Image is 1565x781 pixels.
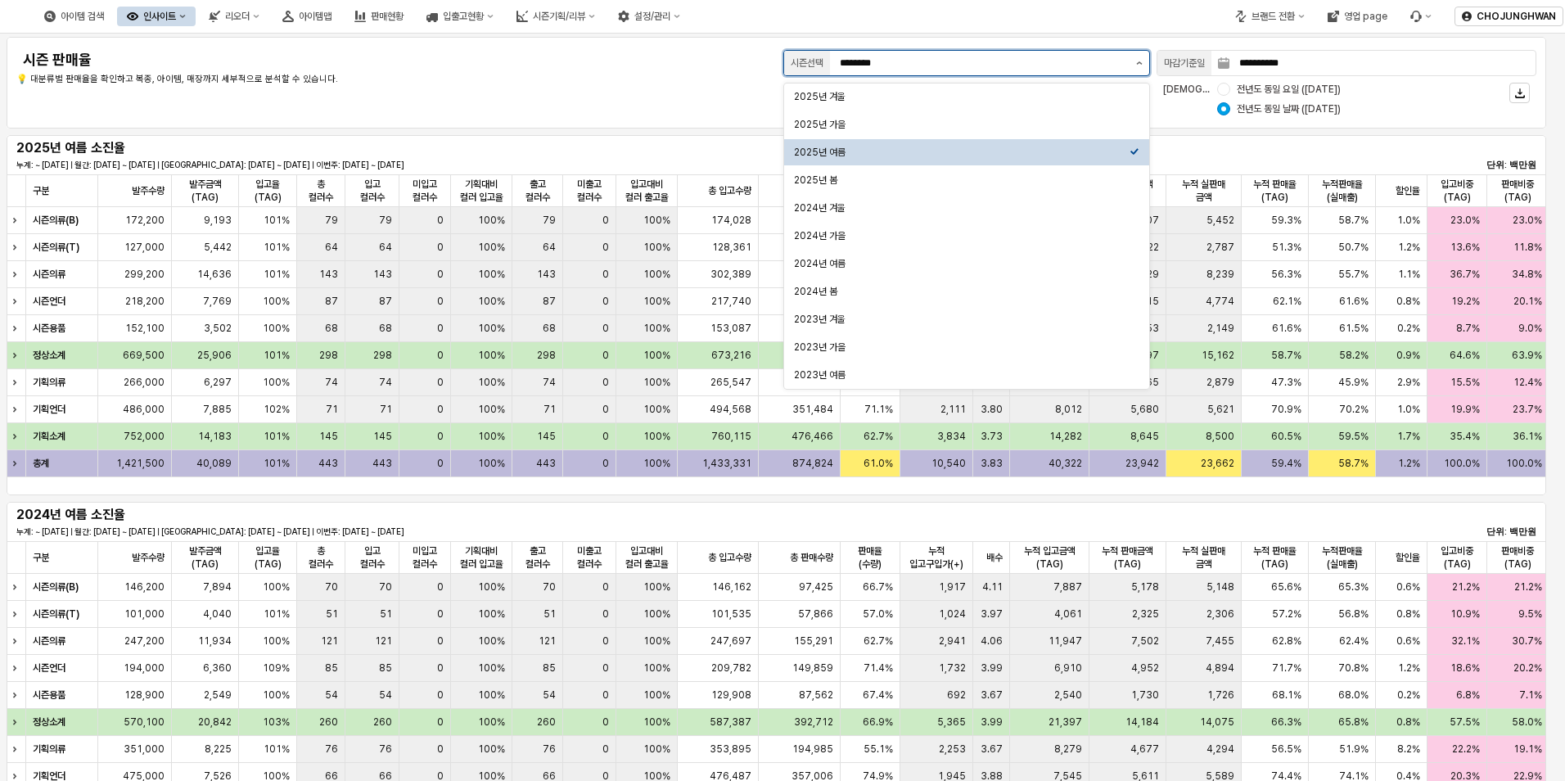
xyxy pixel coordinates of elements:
[847,544,893,571] span: 판매율(수량)
[794,313,1130,326] div: 2023년 겨울
[263,322,290,335] span: 100%
[132,184,165,197] span: 발주수량
[794,257,1130,270] div: 2024년 여름
[33,242,79,253] strong: 시즌의류(T)
[7,450,28,476] div: Expand row
[1273,295,1301,308] span: 62.1%
[1513,430,1542,443] span: 36.1%
[543,322,556,335] span: 68
[1225,7,1315,26] div: 브랜드 전환
[1477,10,1556,23] p: CHOJUNGHWAN
[602,430,609,443] span: 0
[264,457,290,470] span: 101%
[1130,430,1159,443] span: 8,645
[1398,268,1420,281] span: 1.1%
[1513,214,1542,227] span: 23.0%
[712,241,751,254] span: 128,361
[1207,403,1234,416] span: 5,621
[379,322,392,335] span: 68
[602,268,609,281] span: 0
[437,214,444,227] span: 0
[123,349,165,362] span: 669,500
[1398,241,1420,254] span: 1.2%
[7,369,28,395] div: Expand row
[345,7,413,26] div: 판매현황
[437,322,444,335] span: 0
[1450,403,1480,416] span: 19.9%
[537,349,556,362] span: 298
[437,403,444,416] span: 0
[373,349,392,362] span: 298
[1164,55,1205,71] div: 마감기준일
[371,11,404,22] div: 판매현황
[225,11,250,22] div: 리오더
[792,457,833,470] span: 874,824
[263,295,290,308] span: 100%
[132,551,165,564] span: 발주수량
[326,403,338,416] span: 71
[1338,457,1369,470] span: 58.7%
[1450,376,1480,389] span: 15.5%
[790,551,833,564] span: 총 판매수량
[117,7,196,26] div: 인사이트
[16,140,270,156] h5: 2025년 여름 소진율
[1450,430,1480,443] span: 35.4%
[1272,322,1301,335] span: 61.6%
[1318,7,1397,26] div: 영업 page
[372,457,392,470] span: 443
[643,403,670,416] span: 100%
[1206,268,1234,281] span: 8,239
[273,7,341,26] div: 아이템맵
[602,214,609,227] span: 0
[319,349,338,362] span: 298
[708,184,751,197] span: 총 입고수량
[1271,268,1301,281] span: 56.3%
[543,403,556,416] span: 71
[406,544,444,571] span: 미입고 컬러수
[537,268,556,281] span: 143
[1271,430,1301,443] span: 60.5%
[437,376,444,389] span: 0
[864,403,893,416] span: 71.1%
[7,655,28,681] div: Expand row
[478,268,505,281] span: 100%
[1397,430,1420,443] span: 1.7%
[791,55,823,71] div: 시즌선택
[1315,178,1369,204] span: 누적판매율(실매출)
[794,341,1130,354] div: 2023년 가을
[124,241,165,254] span: 127,000
[1125,457,1159,470] span: 23,942
[643,241,670,254] span: 100%
[981,430,1003,443] span: 3.73
[792,430,833,443] span: 476,466
[1237,83,1341,96] span: 전년도 동일 요일 ([DATE])
[7,574,28,600] div: Expand row
[246,544,290,571] span: 입고율(TAG)
[197,349,232,362] span: 25,906
[1456,322,1480,335] span: 8.7%
[1271,214,1301,227] span: 59.3%
[981,403,1003,416] span: 3.80
[602,403,609,416] span: 0
[1315,544,1369,571] span: 누적판매율(실매출)
[203,295,232,308] span: 7,769
[602,376,609,389] span: 0
[608,7,690,26] div: 설정/관리
[536,457,556,470] span: 443
[1130,51,1149,75] button: 제안 사항 표시
[710,322,751,335] span: 153,087
[7,682,28,708] div: Expand row
[352,178,393,204] span: 입고 컬러수
[124,430,165,443] span: 752,000
[1451,295,1480,308] span: 19.2%
[570,544,609,571] span: 미출고 컬러수
[204,214,232,227] span: 9,193
[178,544,232,571] span: 발주금액(TAG)
[34,7,114,26] div: 아이템 검색
[1163,84,1294,95] span: [DEMOGRAPHIC_DATA] 기준:
[1271,349,1301,362] span: 58.7%
[1513,241,1542,254] span: 11.8%
[264,430,290,443] span: 101%
[794,368,1130,381] div: 2023년 여름
[784,83,1149,390] div: Select an option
